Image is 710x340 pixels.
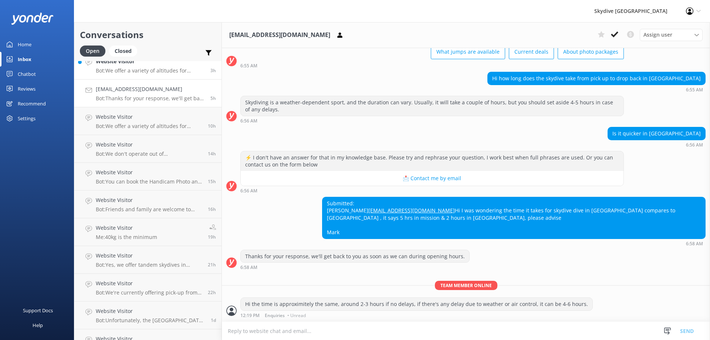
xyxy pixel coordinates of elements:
[208,234,216,240] span: Oct 02 2025 04:49pm (UTC +10:00) Australia/Brisbane
[240,189,257,193] strong: 6:56 AM
[241,151,623,171] div: ⚡ I don't have an answer for that in my knowledge base. Please try and rephrase your question, I ...
[96,113,202,121] h4: Website Visitor
[74,80,222,107] a: [EMAIL_ADDRESS][DOMAIN_NAME]Bot:Thanks for your response, we'll get back to you as soon as we can...
[240,313,593,318] div: Oct 03 2025 12:19pm (UTC +10:00) Australia/Brisbane
[208,151,216,157] span: Oct 02 2025 09:35pm (UTC +10:00) Australia/Brisbane
[23,303,53,318] div: Support Docs
[265,313,285,318] span: Enquiries
[240,63,624,68] div: Oct 03 2025 06:55am (UTC +10:00) Australia/Brisbane
[241,171,623,186] button: 📩 Contact me by email
[435,281,497,290] span: Team member online
[509,44,554,59] button: Current deals
[96,317,205,324] p: Bot: Unfortunately, the [GEOGRAPHIC_DATA] and [GEOGRAPHIC_DATA] locations are no longer operation...
[18,96,46,111] div: Recommend
[96,279,202,287] h4: Website Visitor
[96,85,205,93] h4: [EMAIL_ADDRESS][DOMAIN_NAME]
[96,168,202,176] h4: Website Visitor
[96,196,202,204] h4: Website Visitor
[80,46,105,57] div: Open
[211,317,216,323] span: Oct 02 2025 11:40am (UTC +10:00) Australia/Brisbane
[241,96,623,116] div: Skydiving is a weather-dependent sport, and the duration can vary. Usually, it will take a couple...
[74,107,222,135] a: Website VisitorBot:We offer a variety of altitudes for skydiving, with all dropzones providing ju...
[74,135,222,163] a: Website VisitorBot:We don't operate out of [GEOGRAPHIC_DATA]. Our closest location is [PERSON_NAM...
[96,151,202,157] p: Bot: We don't operate out of [GEOGRAPHIC_DATA]. Our closest location is [PERSON_NAME][GEOGRAPHIC_...
[96,262,202,268] p: Bot: Yes, we offer tandem skydives in [GEOGRAPHIC_DATA], which includes landing on the beach. The...
[488,72,705,85] div: Hi how long does the skydive take from pick up to drop back in [GEOGRAPHIC_DATA]
[96,95,205,102] p: Bot: Thanks for your response, we'll get back to you as soon as we can during opening hours.
[240,64,257,68] strong: 6:55 AM
[686,143,703,147] strong: 6:56 AM
[240,313,260,318] strong: 12:19 PM
[643,31,672,39] span: Assign user
[80,47,109,55] a: Open
[96,307,205,315] h4: Website Visitor
[686,88,703,92] strong: 6:55 AM
[96,289,202,296] p: Bot: We're currently offering pick-up from the majority of our locations. Please check online for...
[208,178,216,185] span: Oct 02 2025 08:57pm (UTC +10:00) Australia/Brisbane
[208,206,216,212] span: Oct 02 2025 07:29pm (UTC +10:00) Australia/Brisbane
[74,218,222,246] a: Website VisitorMe:40kg is the minimum19h
[287,313,306,318] span: • Unread
[96,234,157,240] p: Me: 40kg is the minimum
[240,265,470,270] div: Oct 03 2025 06:58am (UTC +10:00) Australia/Brisbane
[240,265,257,270] strong: 6:58 AM
[686,242,703,246] strong: 6:58 AM
[74,191,222,218] a: Website VisitorBot:Friends and family are welcome to come along and watch a skydive, but for most...
[240,119,257,123] strong: 6:56 AM
[240,188,624,193] div: Oct 03 2025 06:56am (UTC +10:00) Australia/Brisbane
[74,52,222,80] a: Website VisitorBot:We offer a variety of altitudes for skydiving, with all dropzones providing ju...
[18,52,31,67] div: Inbox
[322,197,705,239] div: Submitted: [PERSON_NAME] Hi I was wondering the time it takes for skydive dive in [GEOGRAPHIC_DAT...
[18,111,35,126] div: Settings
[208,123,216,129] span: Oct 03 2025 02:17am (UTC +10:00) Australia/Brisbane
[210,95,216,101] span: Oct 03 2025 06:58am (UTC +10:00) Australia/Brisbane
[18,67,36,81] div: Chatbot
[431,44,505,59] button: What jumps are available
[18,81,35,96] div: Reviews
[109,46,137,57] div: Closed
[240,118,624,123] div: Oct 03 2025 06:56am (UTC +10:00) Australia/Brisbane
[487,87,706,92] div: Oct 03 2025 06:55am (UTC +10:00) Australia/Brisbane
[241,250,469,263] div: Thanks for your response, we'll get back to you as soon as we can during opening hours.
[96,141,202,149] h4: Website Visitor
[74,246,222,274] a: Website VisitorBot:Yes, we offer tandem skydives in [GEOGRAPHIC_DATA], which includes landing on ...
[96,57,205,65] h4: Website Visitor
[608,142,706,147] div: Oct 03 2025 06:56am (UTC +10:00) Australia/Brisbane
[74,302,222,329] a: Website VisitorBot:Unfortunately, the [GEOGRAPHIC_DATA] and [GEOGRAPHIC_DATA] locations are no lo...
[96,123,202,129] p: Bot: We offer a variety of altitudes for skydiving, with all dropzones providing jumps up to 15,0...
[74,163,222,191] a: Website VisitorBot:You can book the Handicam Photo and Video Packages online, call to add to your...
[208,262,216,268] span: Oct 02 2025 02:33pm (UTC +10:00) Australia/Brisbane
[96,224,157,232] h4: Website Visitor
[74,274,222,302] a: Website VisitorBot:We're currently offering pick-up from the majority of our locations. Please ch...
[210,67,216,74] span: Oct 03 2025 09:05am (UTC +10:00) Australia/Brisbane
[96,252,202,260] h4: Website Visitor
[368,207,455,214] a: [EMAIL_ADDRESS][DOMAIN_NAME]
[80,28,216,42] h2: Conversations
[229,30,330,40] h3: [EMAIL_ADDRESS][DOMAIN_NAME]
[241,298,592,310] div: Hi the time is approximitely the same, around 2-3 hours if no delays, if there's any delay due to...
[96,178,202,185] p: Bot: You can book the Handicam Photo and Video Packages online, call to add to your booking befor...
[109,47,141,55] a: Closed
[18,37,31,52] div: Home
[11,13,54,25] img: yonder-white-logo.png
[640,29,703,41] div: Assign User
[558,44,624,59] button: About photo packages
[33,318,43,333] div: Help
[96,67,205,74] p: Bot: We offer a variety of altitudes for skydiving, with all dropzones providing jumps up to 15,0...
[96,206,202,213] p: Bot: Friends and family are welcome to come along and watch a skydive, but for most locations, sp...
[322,241,706,246] div: Oct 03 2025 06:58am (UTC +10:00) Australia/Brisbane
[208,289,216,296] span: Oct 02 2025 01:43pm (UTC +10:00) Australia/Brisbane
[608,127,705,140] div: Is it quicker in [GEOGRAPHIC_DATA]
